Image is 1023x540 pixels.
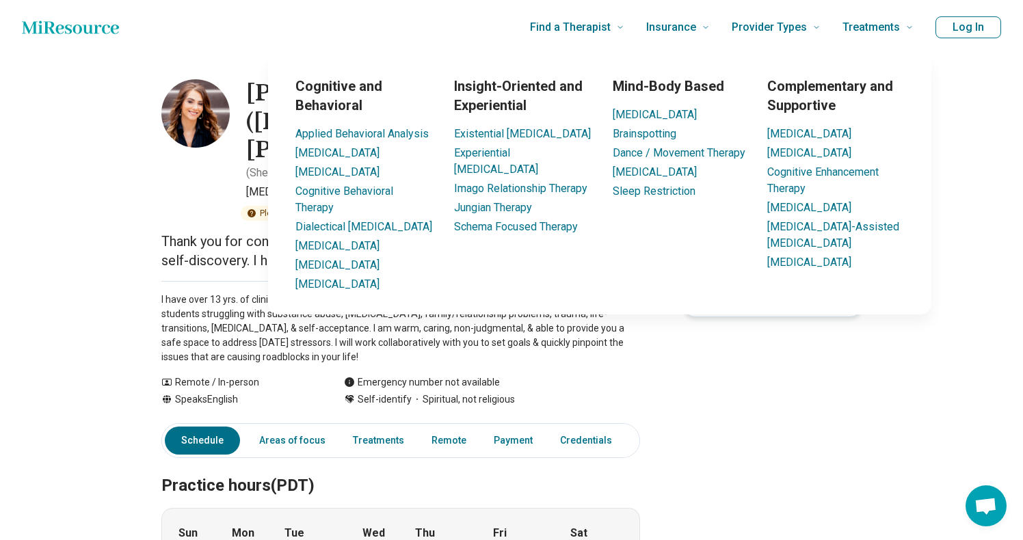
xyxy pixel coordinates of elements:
[295,77,432,115] h3: Cognitive and Behavioral
[454,127,591,140] a: Existential [MEDICAL_DATA]
[161,232,640,270] p: Thank you for considering me as a potential partner in your journey of healing & self-discovery. ...
[295,220,432,233] a: Dialectical [MEDICAL_DATA]
[613,185,695,198] a: Sleep Restriction
[161,293,640,364] p: I have over 13 yrs. of clinical experience in the mental health field working primarily with adul...
[295,278,380,291] a: [MEDICAL_DATA]
[552,427,620,455] a: Credentials
[613,77,745,96] h3: Mind-Body Based
[530,18,611,37] span: Find a Therapist
[613,146,745,159] a: Dance / Movement Therapy
[344,375,500,390] div: Emergency number not available
[251,427,334,455] a: Areas of focus
[767,256,851,269] a: [MEDICAL_DATA]
[358,392,412,407] span: Self-identify
[613,165,697,178] a: [MEDICAL_DATA]
[767,201,851,214] a: [MEDICAL_DATA]
[767,146,851,159] a: [MEDICAL_DATA]
[295,146,380,159] a: [MEDICAL_DATA]
[767,127,851,140] a: [MEDICAL_DATA]
[22,14,119,41] a: Home page
[454,201,532,214] a: Jungian Therapy
[454,77,591,115] h3: Insight-Oriented and Experiential
[767,77,904,115] h3: Complementary and Supportive
[412,392,515,407] span: Spiritual, not religious
[486,427,541,455] a: Payment
[345,427,412,455] a: Treatments
[613,108,697,121] a: [MEDICAL_DATA]
[161,375,317,390] div: Remote / In-person
[161,442,640,498] h2: Practice hours (PDT)
[295,239,380,252] a: [MEDICAL_DATA]
[161,79,230,148] img: Aleksandra Marinovic, Psychologist
[295,258,380,271] a: [MEDICAL_DATA]
[613,127,676,140] a: Brainspotting
[186,55,1013,314] div: Treatments
[646,18,696,37] span: Insurance
[161,392,317,407] div: Speaks English
[732,18,807,37] span: Provider Types
[631,427,680,455] a: Other
[767,165,879,195] a: Cognitive Enhancement Therapy
[295,127,429,140] a: Applied Behavioral Analysis
[842,18,900,37] span: Treatments
[966,485,1007,526] div: Open chat
[454,220,578,233] a: Schema Focused Therapy
[454,146,538,176] a: Experiential [MEDICAL_DATA]
[423,427,475,455] a: Remote
[454,182,587,195] a: Imago Relationship Therapy
[295,165,380,178] a: [MEDICAL_DATA]
[935,16,1001,38] button: Log In
[295,185,393,214] a: Cognitive Behavioral Therapy
[767,220,899,249] a: [MEDICAL_DATA]-Assisted [MEDICAL_DATA]
[165,427,240,455] a: Schedule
